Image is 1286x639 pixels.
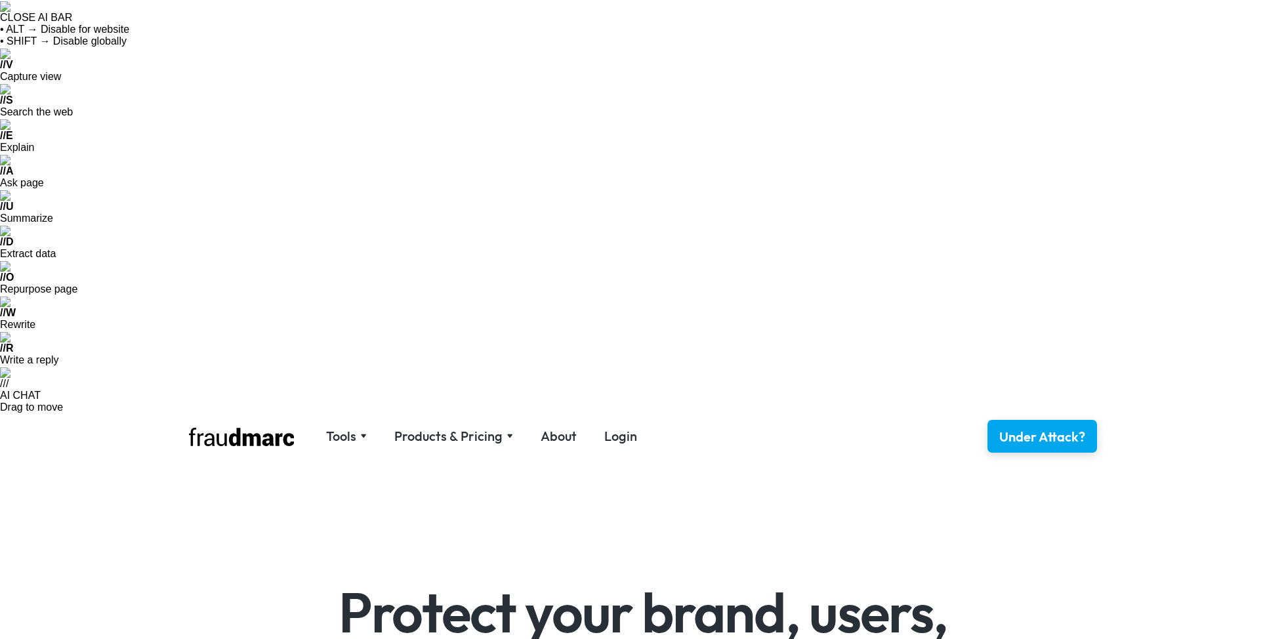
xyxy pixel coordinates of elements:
[604,427,637,445] a: Login
[999,428,1085,446] div: Under Attack?
[326,427,356,445] div: Tools
[987,420,1097,453] a: Under Attack?
[394,427,513,445] div: Products & Pricing
[541,427,577,445] a: About
[394,427,503,445] div: Products & Pricing
[326,427,367,445] div: Tools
